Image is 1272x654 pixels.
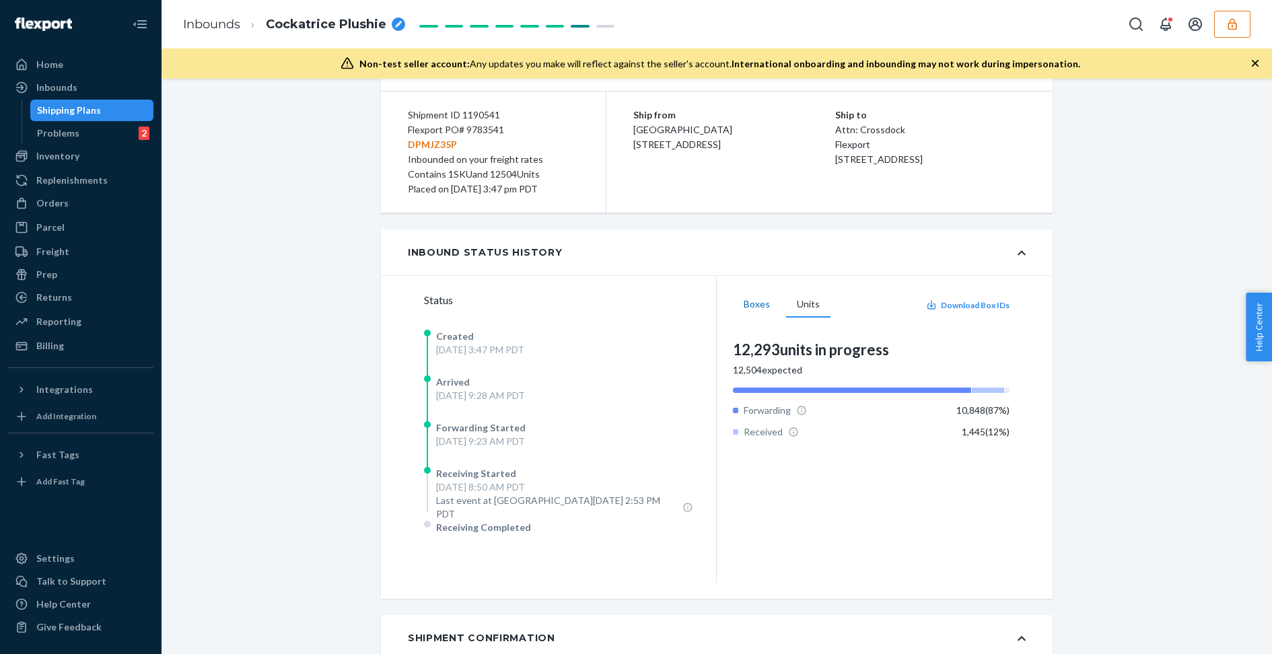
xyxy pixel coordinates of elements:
div: 2 [139,126,149,140]
div: Settings [36,552,75,565]
p: DPMJZ35P [408,137,579,152]
a: Add Fast Tag [8,471,153,493]
div: [DATE] 3:47 PM PDT [436,343,524,357]
span: Receiving Started [436,468,516,479]
div: Talk to Support [36,575,106,588]
span: Last event at [GEOGRAPHIC_DATA][DATE] 2:53 PM PDT [436,494,677,521]
div: Billing [36,339,64,353]
a: Prep [8,264,153,285]
div: [DATE] 8:50 AM PDT [436,480,693,494]
a: Add Integration [8,406,153,427]
button: Close Navigation [127,11,153,38]
a: Parcel [8,217,153,238]
div: Inbound Status History [408,246,562,259]
div: Inventory [36,149,79,163]
div: Placed on [DATE] 3:47 pm PDT [408,182,579,196]
button: Help Center [1246,293,1272,361]
button: Integrations [8,379,153,400]
div: Returns [36,291,72,304]
div: Flexport PO# 9783541 [408,122,579,152]
button: Open account menu [1182,11,1209,38]
div: Problems [37,126,79,140]
div: Prep [36,268,57,281]
div: Parcel [36,221,65,234]
div: Orders [36,196,69,210]
span: Forwarding Started [436,422,526,433]
p: Flexport [835,137,1026,152]
a: Talk to Support [8,571,153,592]
div: Integrations [36,383,93,396]
div: Shipment ID 1190541 [408,108,579,122]
a: Home [8,54,153,75]
div: [DATE] 9:28 AM PDT [436,389,525,402]
a: Help Center [8,593,153,615]
div: Forwarding [733,404,807,417]
button: Open notifications [1152,11,1179,38]
a: Reporting [8,311,153,332]
p: Ship to [835,108,1026,122]
div: Reporting [36,315,81,328]
div: Shipping Plans [37,104,101,117]
span: International onboarding and inbounding may not work during impersonation. [732,58,1080,69]
div: 10,848 ( 87 %) [956,404,1010,417]
button: Open Search Box [1123,11,1150,38]
a: Orders [8,192,153,214]
p: Attn: Crossdock [835,122,1026,137]
div: [DATE] 9:23 AM PDT [436,435,526,448]
button: Give Feedback [8,616,153,638]
span: [STREET_ADDRESS] [835,153,923,165]
div: Help Center [36,597,91,611]
div: Inbounded on your freight rates [408,152,579,167]
div: Received [733,425,799,439]
div: 12,293 units in progress [733,339,1010,360]
div: Contains 1 SKU and 12504 Units [408,167,579,182]
a: Shipping Plans [30,100,154,121]
div: Any updates you make will reflect against the seller's account. [359,57,1080,71]
a: Inventory [8,145,153,167]
p: Ship from [633,108,835,122]
a: Freight [8,241,153,262]
button: Fast Tags [8,444,153,466]
a: Inbounds [8,77,153,98]
div: Shipment Confirmation [408,631,555,645]
div: Home [36,58,63,71]
div: Fast Tags [36,448,79,462]
div: Replenishments [36,174,108,187]
span: Non-test seller account: [359,58,470,69]
span: [GEOGRAPHIC_DATA] [STREET_ADDRESS] [633,124,732,150]
a: Settings [8,548,153,569]
a: Billing [8,335,153,357]
a: Problems2 [30,122,154,144]
div: 12,504 expected [733,363,1010,377]
div: 1,445 ( 12 %) [962,425,1010,439]
span: Arrived [436,376,470,388]
span: Receiving Completed [436,521,531,533]
div: Add Integration [36,410,96,422]
a: Replenishments [8,170,153,191]
div: Give Feedback [36,620,102,634]
div: Freight [36,245,69,258]
span: Cockatrice Plushie [266,16,386,34]
a: Returns [8,287,153,308]
span: Created [436,330,474,342]
button: Download Box IDs [926,299,1010,311]
ol: breadcrumbs [172,5,416,44]
img: Flexport logo [15,17,72,31]
a: Inbounds [183,17,240,32]
button: Boxes [733,292,781,318]
div: Status [424,292,716,308]
button: Units [786,292,831,318]
div: Add Fast Tag [36,476,85,487]
div: Inbounds [36,81,77,94]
